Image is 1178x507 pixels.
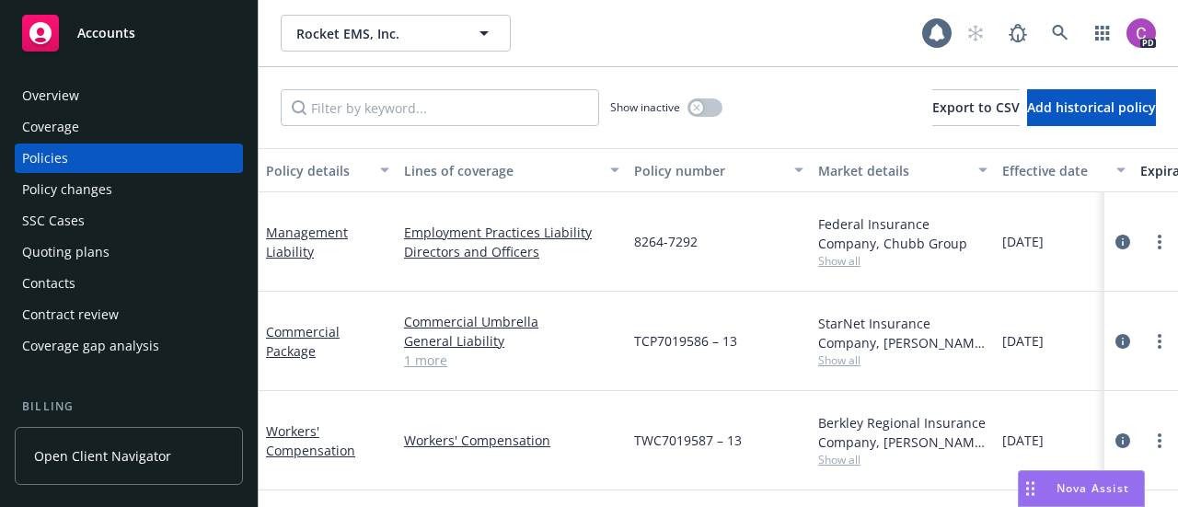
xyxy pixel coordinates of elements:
span: Add historical policy [1027,98,1156,116]
a: circleInformation [1112,231,1134,253]
a: General Liability [404,331,619,351]
a: 1 more [404,351,619,370]
a: circleInformation [1112,330,1134,352]
div: Policy details [266,161,369,180]
span: 8264-7292 [634,232,698,251]
div: Berkley Regional Insurance Company, [PERSON_NAME] Corporation [818,413,987,452]
div: Policy number [634,161,783,180]
button: Add historical policy [1027,89,1156,126]
a: Search [1042,15,1079,52]
a: circleInformation [1112,430,1134,452]
a: Accounts [15,7,243,59]
div: StarNet Insurance Company, [PERSON_NAME] Corporation [818,314,987,352]
input: Filter by keyword... [281,89,599,126]
a: Commercial Umbrella [404,312,619,331]
div: Overview [22,81,79,110]
a: Start snowing [957,15,994,52]
div: Policy changes [22,175,112,204]
a: Contract review [15,300,243,329]
div: Lines of coverage [404,161,599,180]
div: Coverage gap analysis [22,331,159,361]
span: Nova Assist [1057,480,1129,496]
div: Drag to move [1019,471,1042,506]
div: Quoting plans [22,237,110,267]
div: Market details [818,161,967,180]
span: TWC7019587 – 13 [634,431,742,450]
button: Nova Assist [1018,470,1145,507]
span: [DATE] [1002,232,1044,251]
img: photo [1126,18,1156,48]
span: Open Client Navigator [34,446,171,466]
span: Show inactive [610,99,680,115]
span: Show all [818,452,987,467]
span: [DATE] [1002,331,1044,351]
div: Federal Insurance Company, Chubb Group [818,214,987,253]
a: Coverage gap analysis [15,331,243,361]
a: Switch app [1084,15,1121,52]
button: Market details [811,148,995,192]
a: Contacts [15,269,243,298]
a: Report a Bug [999,15,1036,52]
a: Directors and Officers [404,242,619,261]
a: Management Liability [266,224,348,260]
a: Workers' Compensation [266,422,355,459]
div: Policies [22,144,68,173]
span: Export to CSV [932,98,1020,116]
span: Accounts [77,26,135,40]
a: Coverage [15,112,243,142]
a: more [1149,231,1171,253]
div: Billing [15,398,243,416]
a: SSC Cases [15,206,243,236]
span: [DATE] [1002,431,1044,450]
a: more [1149,430,1171,452]
div: Contacts [22,269,75,298]
button: Policy number [627,148,811,192]
div: Coverage [22,112,79,142]
span: TCP7019586 – 13 [634,331,737,351]
button: Policy details [259,148,397,192]
a: more [1149,330,1171,352]
span: Show all [818,352,987,368]
span: Show all [818,253,987,269]
a: Workers' Compensation [404,431,619,450]
button: Rocket EMS, Inc. [281,15,511,52]
div: SSC Cases [22,206,85,236]
div: Contract review [22,300,119,329]
a: Commercial Package [266,323,340,360]
a: Employment Practices Liability [404,223,619,242]
a: Overview [15,81,243,110]
button: Lines of coverage [397,148,627,192]
button: Effective date [995,148,1133,192]
a: Policy changes [15,175,243,204]
a: Quoting plans [15,237,243,267]
a: Policies [15,144,243,173]
div: Effective date [1002,161,1105,180]
button: Export to CSV [932,89,1020,126]
span: Rocket EMS, Inc. [296,24,456,43]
